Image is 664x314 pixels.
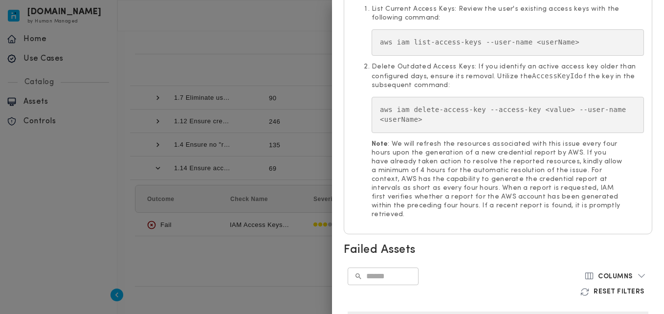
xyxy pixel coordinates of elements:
h6: Columns [598,272,633,281]
h6: Reset Filters [594,288,644,296]
p: Delete Outdated Access Keys: If you identify an active access key older than configured days, ens... [372,63,644,90]
h4: Failed Assets [344,242,416,258]
p: : We will refresh the resources associated with this issue every four hours upon the generation o... [372,140,624,219]
button: Reset Filters [574,284,652,300]
code: AccessKeyId [532,72,578,80]
p: List Current Access Keys: Review the user's existing access keys with the following command: [372,5,644,22]
strong: Note [372,140,388,148]
code: aws iam delete-access-key --access-key <value> --user-name <userName> [380,106,626,123]
code: aws iam list-access-keys --user-name <userName> [380,38,579,46]
button: Columns [578,268,652,284]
